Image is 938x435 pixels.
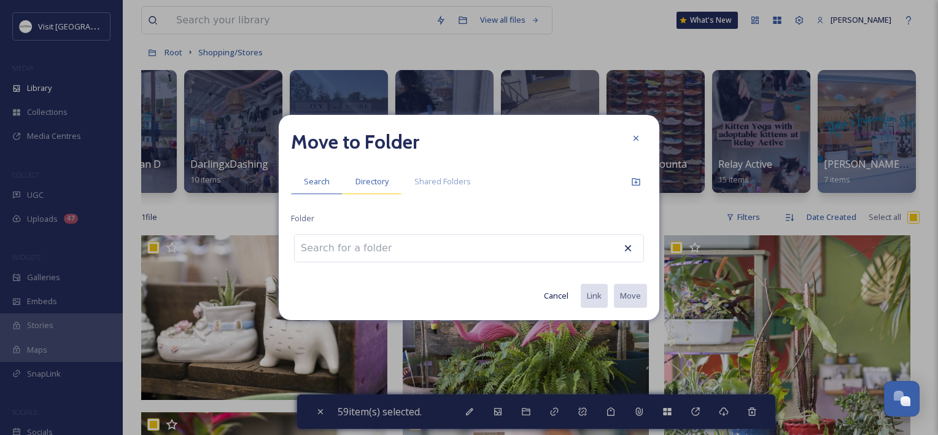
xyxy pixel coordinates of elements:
span: Shared Folders [414,176,471,187]
span: Directory [355,176,389,187]
button: Open Chat [884,381,920,417]
input: Search for a folder [295,235,430,262]
button: Move [614,284,647,308]
span: Folder [291,213,314,224]
span: Search [304,176,330,187]
h2: Move to Folder [291,127,419,157]
button: Link [581,284,608,308]
button: Cancel [538,284,575,308]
